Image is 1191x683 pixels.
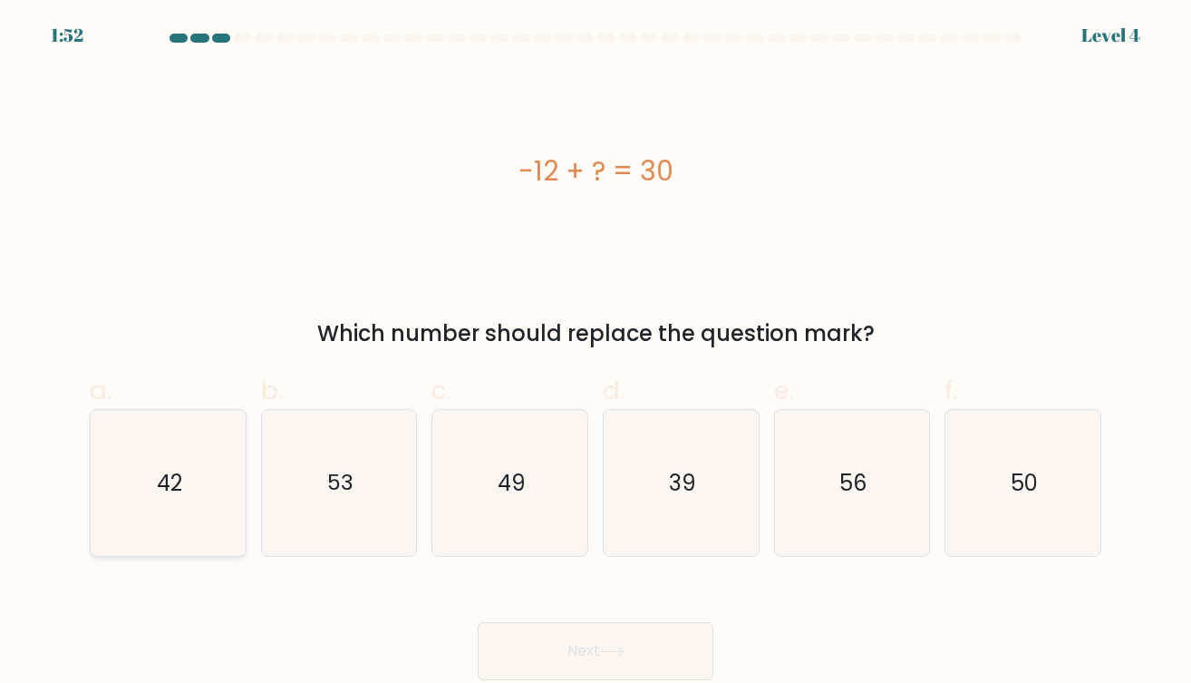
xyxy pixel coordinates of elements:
div: Which number should replace the question mark? [101,317,1090,350]
div: 1:52 [51,22,83,49]
div: Level 4 [1081,22,1140,49]
span: b. [261,373,283,408]
span: a. [90,373,111,408]
div: -12 + ? = 30 [90,151,1101,191]
span: c. [431,373,451,408]
span: f. [944,373,957,408]
text: 42 [157,468,182,498]
button: Next [478,622,713,680]
text: 39 [669,468,696,498]
span: e. [774,373,794,408]
text: 56 [840,468,867,498]
text: 53 [327,468,353,498]
text: 50 [1011,468,1038,498]
span: d. [603,373,625,408]
text: 49 [498,468,526,498]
